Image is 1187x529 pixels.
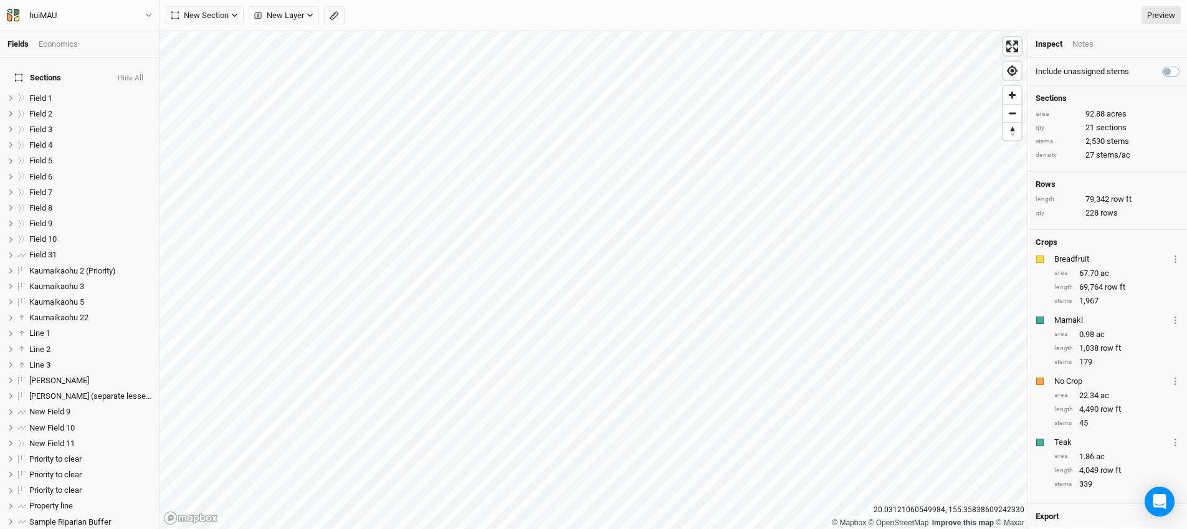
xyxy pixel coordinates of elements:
[1054,297,1073,306] div: stems
[1054,315,1169,326] div: Mamaki
[29,234,57,244] span: Field 10
[1054,452,1073,461] div: area
[1036,207,1180,219] div: 228
[29,266,151,276] div: Kaumaikaohu 2 (Priority)
[29,345,50,354] span: Line 2
[1054,479,1180,490] div: 339
[1054,417,1180,429] div: 45
[1072,39,1094,50] div: Notes
[1054,283,1073,292] div: length
[29,313,151,323] div: Kaumaikaohu 22
[1036,108,1180,120] div: 92.88
[29,188,52,197] span: Field 7
[1054,466,1073,475] div: length
[1054,391,1073,400] div: area
[29,156,52,165] span: Field 5
[6,9,153,22] button: huiMAU
[29,470,82,479] span: Priority to clear
[1142,6,1181,25] a: Preview
[1100,390,1109,401] span: ac
[1096,150,1130,161] span: stems/ac
[254,9,304,22] span: New Layer
[324,6,345,25] button: Shortcut: M
[29,423,151,433] div: New Field 10
[29,219,151,229] div: Field 9
[29,391,153,401] span: [PERSON_NAME] (separate lessee)
[29,345,151,355] div: Line 2
[7,39,29,49] a: Fields
[1096,122,1127,133] span: sections
[29,407,151,417] div: New Field 9
[1100,404,1121,415] span: row ft
[29,234,151,244] div: Field 10
[1003,104,1021,122] button: Zoom out
[29,188,151,198] div: Field 7
[1054,282,1180,293] div: 69,764
[29,172,151,182] div: Field 6
[29,407,70,416] span: New Field 9
[1054,269,1073,278] div: area
[29,328,151,338] div: Line 1
[29,203,52,212] span: Field 8
[29,297,151,307] div: Kaumaikaohu 5
[1036,66,1129,77] label: Include unassigned stems
[1100,268,1109,279] span: ac
[29,423,75,432] span: New Field 10
[29,485,82,495] span: Priority to clear
[1036,122,1180,133] div: 21
[1171,374,1180,388] button: Crop Usage
[29,360,151,370] div: Line 3
[29,93,151,103] div: Field 1
[29,376,89,385] span: [PERSON_NAME]
[1003,62,1021,80] button: Find my location
[1145,487,1175,517] div: Open Intercom Messenger
[171,9,229,22] span: New Section
[1111,194,1132,205] span: row ft
[1054,358,1073,367] div: stems
[1036,123,1079,133] div: qty
[869,518,929,527] a: OpenStreetMap
[1054,344,1073,353] div: length
[1003,37,1021,55] button: Enter fullscreen
[29,501,151,511] div: Property line
[29,140,52,150] span: Field 4
[1096,329,1105,340] span: ac
[1054,254,1169,265] div: Breadfruit
[29,282,84,291] span: Kaumaikaohu 3
[29,501,73,510] span: Property line
[1036,39,1062,50] div: Inspect
[117,74,144,83] button: Hide All
[1003,123,1021,140] span: Reset bearing to north
[29,93,52,103] span: Field 1
[1036,93,1180,103] h4: Sections
[1036,237,1057,247] h4: Crops
[29,109,52,118] span: Field 2
[1054,376,1169,387] div: No Crop
[29,9,57,22] div: huiMAU
[29,156,151,166] div: Field 5
[1036,150,1180,161] div: 27
[1003,105,1021,122] span: Zoom out
[249,6,319,25] button: New Layer
[1036,151,1079,160] div: density
[832,518,866,527] a: Mapbox
[1096,451,1105,462] span: ac
[29,266,116,275] span: Kaumaikaohu 2 (Priority)
[29,282,151,292] div: Kaumaikaohu 3
[1054,268,1180,279] div: 67.70
[15,73,61,83] span: Sections
[1054,437,1169,448] div: Teak
[29,125,52,134] span: Field 3
[29,172,52,181] span: Field 6
[1036,110,1079,119] div: area
[1054,330,1073,339] div: area
[1107,108,1127,120] span: acres
[29,328,50,338] span: Line 1
[29,517,151,527] div: Sample Riparian Buffer
[1100,343,1121,354] span: row ft
[29,109,151,119] div: Field 2
[1003,86,1021,104] button: Zoom in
